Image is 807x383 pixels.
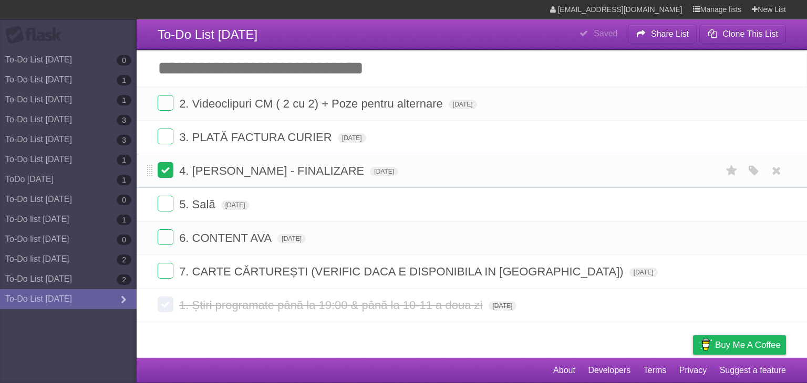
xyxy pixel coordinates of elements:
[179,97,446,110] span: 2. Videoclipuri CM ( 2 cu 2) + Poze pentru alternare
[715,336,781,354] span: Buy me a coffee
[629,268,658,277] span: [DATE]
[158,27,257,41] span: To-Do List [DATE]
[179,164,367,177] span: 4. [PERSON_NAME] - FINALIZARE
[179,198,218,211] span: 5. Sală
[158,162,173,178] label: Done
[158,229,173,245] label: Done
[338,133,366,143] span: [DATE]
[588,360,630,380] a: Developers
[651,29,689,38] b: Share List
[117,235,131,245] b: 0
[179,231,274,244] span: 6. CONTENT AVA
[117,155,131,165] b: 1
[117,175,131,185] b: 1
[117,95,131,105] b: 1
[699,25,786,44] button: Clone This List
[179,131,335,144] span: 3. PLATĂ FACTURA CURIER
[179,299,485,312] span: 1. Știri programate până la 19:00 & până la 10-11 a doua zi
[117,274,131,285] b: 2
[117,195,131,205] b: 0
[277,234,306,243] span: [DATE]
[5,26,68,45] div: Flask
[117,115,131,125] b: 3
[158,95,173,111] label: Done
[722,29,778,38] b: Clone This List
[370,167,398,176] span: [DATE]
[644,360,667,380] a: Terms
[117,254,131,265] b: 2
[117,215,131,225] b: 1
[720,360,786,380] a: Suggest a feature
[179,265,626,278] span: 7. CARTE CĂRTUREȘTI (VERIFIC DACA E DISPONIBILA IN [GEOGRAPHIC_DATA])
[553,360,575,380] a: About
[594,29,617,38] b: Saved
[158,263,173,279] label: Done
[449,100,477,109] span: [DATE]
[693,335,786,355] a: Buy me a coffee
[698,336,712,354] img: Buy me a coffee
[489,301,517,311] span: [DATE]
[117,75,131,86] b: 1
[158,296,173,312] label: Done
[679,360,707,380] a: Privacy
[221,200,250,210] span: [DATE]
[158,196,173,211] label: Done
[722,162,742,179] label: Star task
[117,55,131,66] b: 0
[158,129,173,144] label: Done
[628,25,697,44] button: Share List
[117,135,131,145] b: 3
